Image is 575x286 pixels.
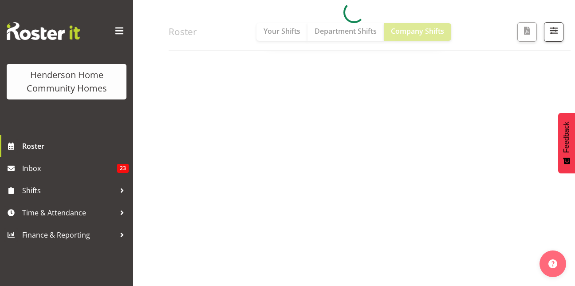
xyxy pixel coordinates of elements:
[16,68,118,95] div: Henderson Home Community Homes
[7,22,80,40] img: Rosterit website logo
[117,164,129,173] span: 23
[558,113,575,173] button: Feedback - Show survey
[22,228,115,242] span: Finance & Reporting
[548,259,557,268] img: help-xxl-2.png
[22,206,115,219] span: Time & Attendance
[22,162,117,175] span: Inbox
[563,122,571,153] span: Feedback
[22,139,129,153] span: Roster
[22,184,115,197] span: Shifts
[544,22,563,42] button: Filter Shifts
